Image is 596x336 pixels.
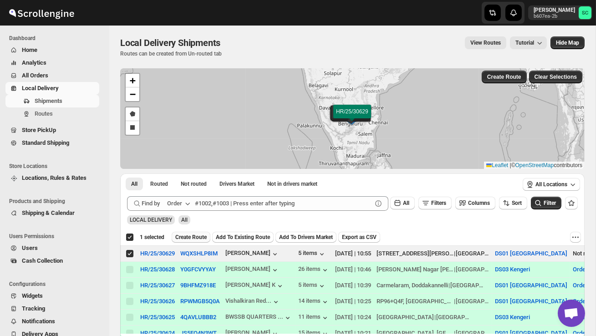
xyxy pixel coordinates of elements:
span: All [403,200,409,206]
div: 5 items [298,249,326,259]
button: Shipments [5,95,99,107]
span: + [130,75,136,86]
text: SC [582,10,588,16]
span: All Orders [22,72,48,79]
div: 11 items [298,313,330,322]
span: Shipments [35,97,62,104]
span: − [130,88,136,100]
div: [DATE] | 10:39 [335,281,371,290]
span: Cash Collection [22,257,63,264]
span: Users Permissions [9,233,103,240]
span: Configurations [9,280,103,288]
span: Not in drivers market [267,180,317,188]
p: Routes can be created from Un-routed tab [120,50,224,57]
span: LOCAL DELIVERY [130,217,172,223]
a: Leaflet [486,162,508,168]
button: Shipping & Calendar [5,207,99,219]
div: [PERSON_NAME] [225,249,280,259]
button: RPWMGB5Q0A [180,298,220,305]
span: Filter [544,200,556,206]
button: User menu [528,5,592,20]
img: ScrollEngine [7,1,76,24]
div: [GEOGRAPHIC_DATA] [456,297,489,306]
p: b607ea-2b [534,14,575,19]
div: [GEOGRAPHIC_DATA] [450,281,484,290]
div: | [377,281,490,290]
span: Add To Existing Route [216,234,270,241]
span: Notifications [22,318,55,325]
button: [PERSON_NAME] K [225,281,285,290]
div: | [377,313,490,322]
a: OpenStreetMap [515,162,554,168]
button: DS01 [GEOGRAPHIC_DATA] [495,282,567,289]
button: All [390,197,415,209]
a: Zoom in [126,74,139,87]
button: All Locations [523,178,580,191]
button: More actions [570,232,581,243]
div: | [377,249,490,258]
button: Create Route [482,71,527,83]
button: Widgets [5,290,99,302]
div: [DATE] | 10:46 [335,265,371,274]
span: Dashboard [9,35,103,42]
span: Widgets [22,292,43,299]
span: Tutorial [515,40,534,46]
button: Home [5,44,99,56]
div: [DATE] | 10:25 [335,297,371,306]
span: Analytics [22,59,46,66]
span: Store Locations [9,163,103,170]
span: Local Delivery [22,85,59,92]
span: Add To Drivers Market [279,234,333,241]
div: Order [167,199,182,208]
span: Sanjay chetri [579,6,591,19]
span: Drivers Market [219,180,255,188]
button: view route [465,36,506,49]
img: Marker [345,114,358,124]
button: HR/25/30626 [140,298,175,305]
img: Marker [344,114,358,124]
button: Add To Existing Route [212,232,274,243]
div: [GEOGRAPHIC_DATA] [456,265,489,274]
span: Shipping & Calendar [22,209,75,216]
button: DS01 [GEOGRAPHIC_DATA] [495,298,567,305]
button: Filter [531,197,561,209]
button: Routed [145,178,173,190]
button: Users [5,242,99,255]
button: 4QAVLUBBB2 [180,314,216,321]
div: [GEOGRAPHIC_DATA] [436,313,470,322]
button: Analytics [5,56,99,69]
span: Local Delivery Shipments [120,37,220,48]
div: Open chat [558,300,585,327]
div: BWSSB QUARTERS ... [225,313,283,320]
span: Products and Shipping [9,198,103,205]
span: Locations, Rules & Rates [22,174,87,181]
span: Export as CSV [342,234,377,241]
button: HR/25/30627 [140,282,175,289]
button: DS03 Kengeri [495,266,530,273]
span: Home [22,46,37,53]
button: 5 items [298,281,326,290]
button: Un-claimable [262,178,323,190]
span: Users [22,244,38,251]
button: 26 items [298,265,330,275]
img: Marker [345,115,358,125]
button: [PERSON_NAME] [225,265,280,275]
span: Filters [431,200,446,206]
span: View Routes [470,39,501,46]
span: Routes [35,110,53,117]
div: | [377,265,490,274]
button: Clear Selections [529,71,582,83]
button: Export as CSV [338,232,380,243]
button: Filters [418,197,452,209]
button: All Orders [5,69,99,82]
a: Draw a rectangle [126,121,139,135]
button: Locations, Rules & Rates [5,172,99,184]
button: HR/25/30625 [140,314,175,321]
button: Tracking [5,302,99,315]
button: Map action label [550,36,585,49]
span: All [181,217,188,223]
div: [GEOGRAPHIC_DATA] [377,313,434,322]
